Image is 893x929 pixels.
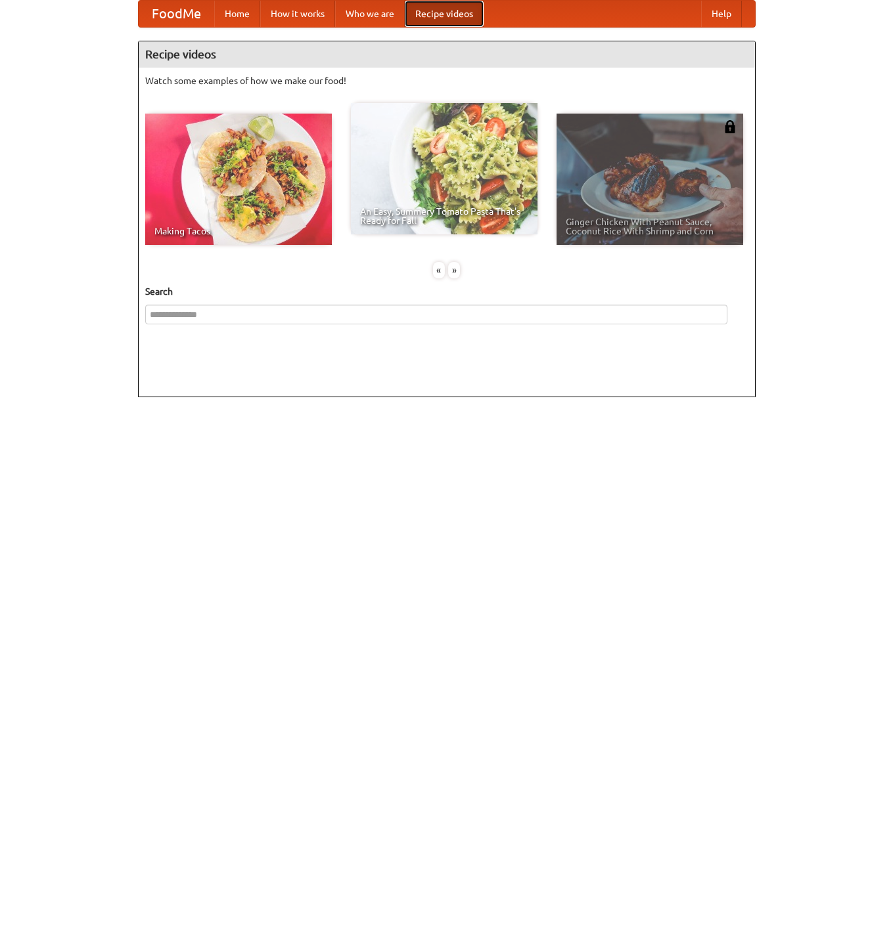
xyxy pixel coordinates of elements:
span: An Easy, Summery Tomato Pasta That's Ready for Fall [360,207,528,225]
img: 483408.png [723,120,737,133]
div: « [433,262,445,278]
div: » [448,262,460,278]
span: Making Tacos [154,227,323,236]
a: Recipe videos [405,1,484,27]
a: Making Tacos [145,114,332,245]
a: Home [214,1,260,27]
a: How it works [260,1,335,27]
a: Who we are [335,1,405,27]
h4: Recipe videos [139,41,755,68]
a: Help [701,1,742,27]
h5: Search [145,285,748,298]
a: An Easy, Summery Tomato Pasta That's Ready for Fall [351,103,538,234]
a: FoodMe [139,1,214,27]
p: Watch some examples of how we make our food! [145,74,748,87]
